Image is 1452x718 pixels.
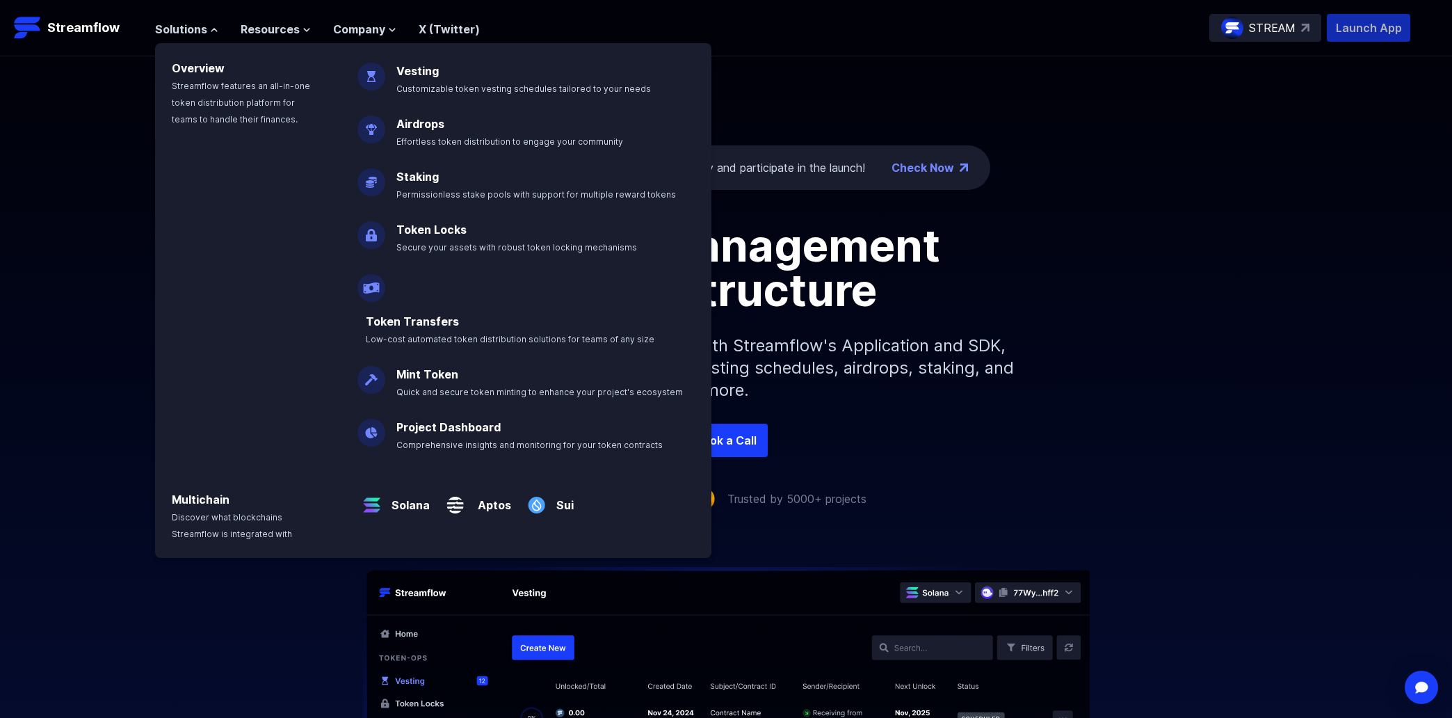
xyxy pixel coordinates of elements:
a: Token Transfers [366,314,459,328]
img: Streamflow Logo [14,14,42,42]
span: Solutions [155,21,207,38]
a: Staking [396,170,439,184]
button: Solutions [155,21,218,38]
a: Aptos [469,486,511,513]
a: Mint Token [396,367,458,381]
p: Simplify your token distribution with Streamflow's Application and SDK, offering access to custom... [427,312,1025,424]
a: STREAM [1209,14,1321,42]
span: Customizable token vesting schedules tailored to your needs [396,83,651,94]
span: Discover what blockchains Streamflow is integrated with [172,512,292,539]
span: Comprehensive insights and monitoring for your token contracts [396,440,663,450]
button: Company [333,21,396,38]
span: Secure your assets with robust token locking mechanisms [396,242,637,253]
img: streamflow-logo-circle.png [1221,17,1243,39]
img: Airdrops [357,104,385,143]
a: Multichain [172,493,229,506]
img: Mint Token [357,355,385,394]
img: Project Dashboard [357,408,385,447]
a: Solana [386,486,430,513]
button: Launch App [1327,14,1410,42]
a: Sui [551,486,574,513]
a: Check Now [892,159,954,176]
img: Staking [357,157,385,196]
a: Project Dashboard [396,420,501,434]
a: Overview [172,61,225,75]
a: X (Twitter) [419,22,480,36]
span: Low-cost automated token distribution solutions for teams of any size [366,334,654,344]
span: Permissionless stake pools with support for multiple reward tokens [396,189,676,200]
p: STREAM [1249,19,1296,36]
h1: Token management infrastructure [413,223,1039,312]
img: Solana [357,480,386,519]
a: Book a Call [684,424,768,457]
img: top-right-arrow.svg [1301,24,1309,32]
span: Company [333,21,385,38]
img: Sui [522,480,551,519]
a: Token Locks [396,223,467,237]
div: Open Intercom Messenger [1405,671,1438,704]
img: top-right-arrow.png [960,163,968,172]
span: Quick and secure token minting to enhance your project's ecosystem [396,387,683,397]
img: Aptos [441,480,469,519]
button: Resources [241,21,311,38]
span: Streamflow features an all-in-one token distribution platform for teams to handle their finances. [172,81,310,125]
p: Trusted by 5000+ projects [727,490,866,507]
span: Effortless token distribution to engage your community [396,136,623,147]
a: Streamflow [14,14,141,42]
span: Resources [241,21,300,38]
img: Token Locks [357,210,385,249]
img: Payroll [357,263,385,302]
a: Vesting [396,64,439,78]
img: Vesting [357,51,385,90]
a: Airdrops [396,117,444,131]
p: Streamflow [47,18,120,38]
